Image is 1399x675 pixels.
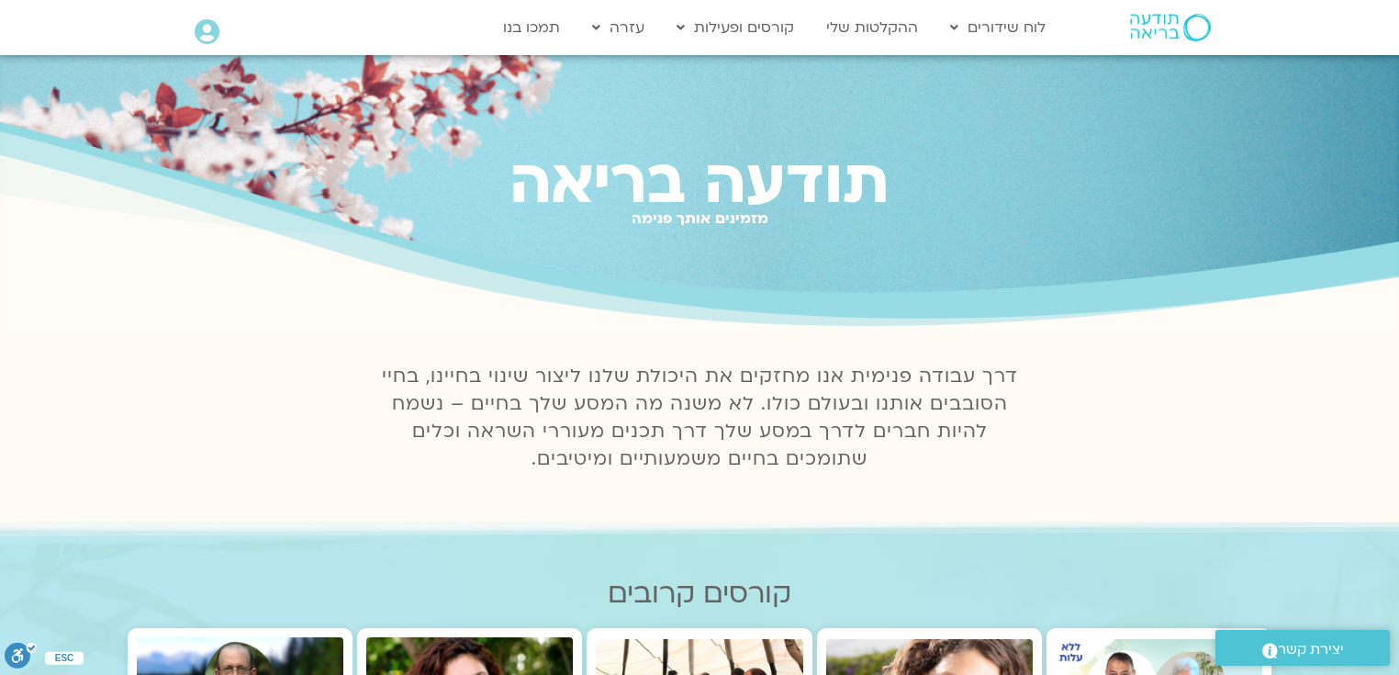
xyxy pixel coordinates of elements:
[1130,14,1211,41] img: תודעה בריאה
[667,10,803,45] a: קורסים ופעילות
[941,10,1055,45] a: לוח שידורים
[494,10,569,45] a: תמכו בנו
[1215,630,1390,666] a: יצירת קשר
[583,10,654,45] a: עזרה
[371,363,1028,473] p: דרך עבודה פנימית אנו מחזקים את היכולת שלנו ליצור שינוי בחיינו, בחיי הסובבים אותנו ובעולם כולו. לא...
[817,10,927,45] a: ההקלטות שלי
[1278,637,1344,662] span: יצירת קשר
[128,578,1271,610] h2: קורסים קרובים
